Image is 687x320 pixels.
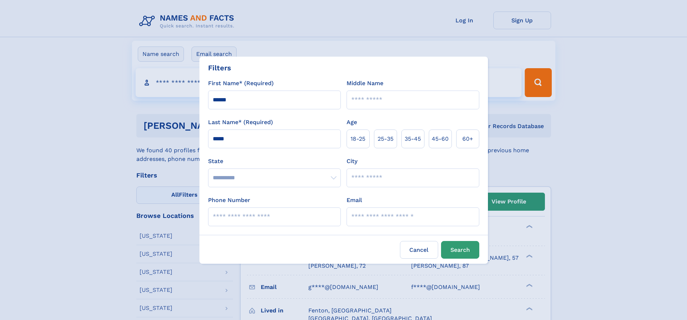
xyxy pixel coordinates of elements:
[347,118,357,127] label: Age
[347,157,357,166] label: City
[432,135,449,143] span: 45‑60
[378,135,393,143] span: 25‑35
[347,196,362,205] label: Email
[462,135,473,143] span: 60+
[208,118,273,127] label: Last Name* (Required)
[208,157,341,166] label: State
[208,196,250,205] label: Phone Number
[347,79,383,88] label: Middle Name
[208,62,231,73] div: Filters
[208,79,274,88] label: First Name* (Required)
[351,135,365,143] span: 18‑25
[400,241,438,259] label: Cancel
[405,135,421,143] span: 35‑45
[441,241,479,259] button: Search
